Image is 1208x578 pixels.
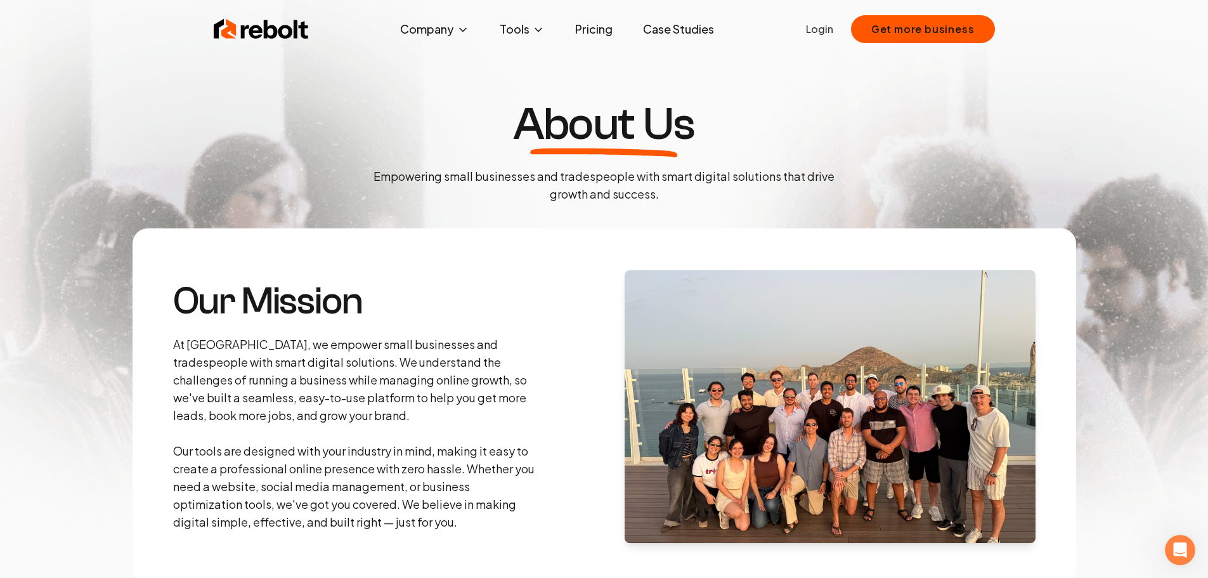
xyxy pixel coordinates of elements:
p: Empowering small businesses and tradespeople with smart digital solutions that drive growth and s... [363,167,845,203]
img: About [625,270,1036,543]
button: Get more business [851,15,995,43]
h1: About Us [513,102,694,147]
a: Case Studies [633,16,724,42]
iframe: Intercom live chat [1165,535,1195,565]
a: Login [806,22,833,37]
img: Rebolt Logo [214,16,309,42]
button: Tools [490,16,555,42]
a: Pricing [565,16,623,42]
h3: Our Mission [173,282,538,320]
button: Company [390,16,479,42]
p: At [GEOGRAPHIC_DATA], we empower small businesses and tradespeople with smart digital solutions. ... [173,336,538,531]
